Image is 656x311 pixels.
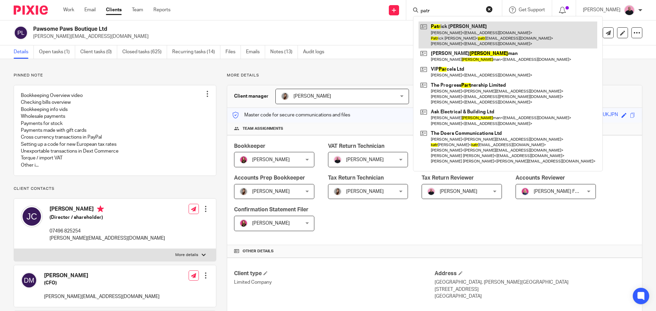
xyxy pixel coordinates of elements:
[243,249,274,254] span: Other details
[227,73,642,78] p: More details
[122,45,167,59] a: Closed tasks (625)
[243,126,283,131] span: Team assignments
[50,206,165,214] h4: [PERSON_NAME]
[33,33,549,40] p: [PERSON_NAME][EMAIL_ADDRESS][DOMAIN_NAME]
[234,175,305,181] span: Accounts Prep Bookkeeper
[63,6,74,13] a: Work
[599,111,618,119] div: MUKJPN
[234,270,435,277] h4: Client type
[435,270,635,277] h4: Address
[106,6,122,13] a: Clients
[50,214,165,221] h5: (Director / shareholder)
[583,6,620,13] p: [PERSON_NAME]
[50,228,165,235] p: 07496 825254
[252,157,290,162] span: [PERSON_NAME]
[97,206,104,212] i: Primary
[281,92,289,100] img: 22.png
[519,8,545,12] span: Get Support
[14,45,34,59] a: Details
[521,187,529,196] img: Cheryl%20Sharp%20FCCA.png
[333,156,342,164] img: Bio%20-%20Kemi%20.png
[516,175,565,181] span: Accounts Reviewer
[534,189,585,194] span: [PERSON_NAME] FCCA
[234,207,309,212] span: Confirmation Statement Filer
[624,5,635,16] img: Bio%20-%20Kemi%20.png
[293,94,331,99] span: [PERSON_NAME]
[33,26,446,33] h2: Pawsome Paws Boutique Ltd
[486,6,493,13] button: Clear
[346,157,384,162] span: [PERSON_NAME]
[14,26,28,40] img: svg%3E
[44,272,160,279] h4: [PERSON_NAME]
[50,235,165,242] p: [PERSON_NAME][EMAIL_ADDRESS][DOMAIN_NAME]
[234,279,435,286] p: Limited Company
[246,45,265,59] a: Emails
[240,156,248,164] img: 17.png
[435,293,635,300] p: [GEOGRAPHIC_DATA]
[21,272,37,288] img: svg%3E
[427,187,435,196] img: Bio%20-%20Kemi%20.png
[234,93,269,100] h3: Client manager
[270,45,298,59] a: Notes (13)
[14,186,216,192] p: Client contacts
[440,189,477,194] span: [PERSON_NAME]
[44,280,160,286] h5: (CFO)
[333,187,342,196] img: 22.png
[435,279,635,286] p: [GEOGRAPHIC_DATA], [PERSON_NAME][GEOGRAPHIC_DATA]
[39,45,75,59] a: Open tasks (1)
[240,187,248,196] img: 22.png
[435,286,635,293] p: [STREET_ADDRESS]
[172,45,220,59] a: Recurring tasks (14)
[252,189,290,194] span: [PERSON_NAME]
[252,221,290,226] span: [PERSON_NAME]
[84,6,96,13] a: Email
[240,219,248,227] img: 17.png
[44,293,160,300] p: [PERSON_NAME][EMAIL_ADDRESS][DOMAIN_NAME]
[420,8,481,14] input: Search
[14,5,48,15] img: Pixie
[14,73,216,78] p: Pinned note
[232,112,350,118] p: Master code for secure communications and files
[175,252,198,258] p: More details
[303,45,329,59] a: Audit logs
[328,175,384,181] span: Tax Return Technician
[132,6,143,13] a: Team
[328,143,384,149] span: VAT Return Technician
[234,143,265,149] span: Bookkeeper
[346,189,384,194] span: [PERSON_NAME]
[153,6,170,13] a: Reports
[21,206,43,227] img: svg%3E
[422,175,474,181] span: Tax Return Reviewer
[80,45,117,59] a: Client tasks (0)
[225,45,241,59] a: Files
